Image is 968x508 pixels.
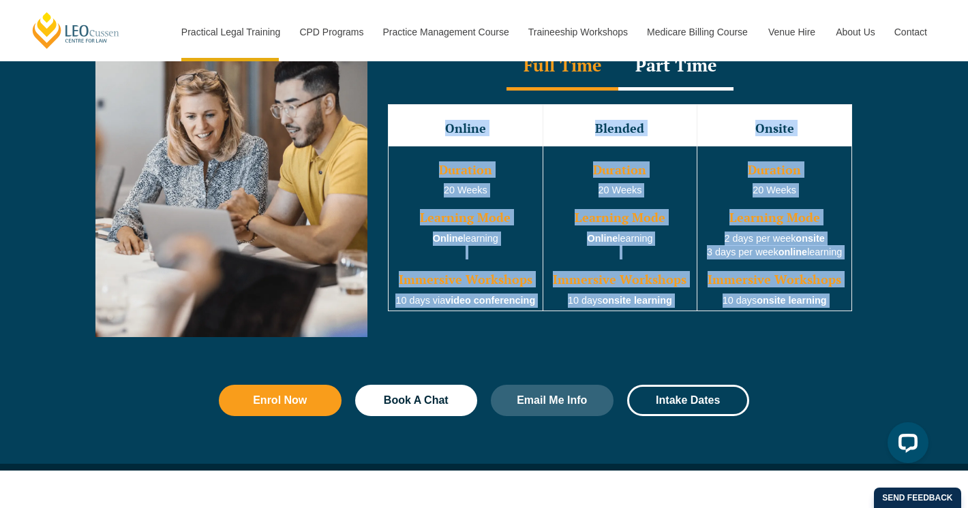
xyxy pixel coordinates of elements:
[439,161,492,178] span: Duration
[826,3,884,61] a: About Us
[699,273,850,287] h3: Immersive Workshops
[796,233,824,244] strong: onsite
[587,233,618,244] strong: Online
[289,3,372,61] a: CPD Programs
[699,122,850,136] h3: Onsite
[390,122,541,136] h3: Online
[545,122,696,136] h3: Blended
[390,211,541,225] h3: Learning Mode
[384,395,449,406] span: Book A Chat
[699,163,850,177] h3: Duration
[618,43,733,91] div: Part Time
[517,395,587,406] span: Email Me Info
[543,146,697,311] td: 20 Weeks learning 10 days
[697,146,852,311] td: 20 Weeks 2 days per week 3 days per week learning 10 days
[757,295,826,306] strong: onsite learning
[390,273,541,287] h3: Immersive Workshops
[877,417,934,474] iframe: LiveChat chat widget
[778,247,807,257] strong: online
[444,185,487,195] span: 20 Weeks
[545,163,696,177] h3: Duration
[627,385,750,416] a: Intake Dates
[699,211,850,225] h3: Learning Mode
[445,295,535,306] strong: video conferencing
[506,43,618,91] div: Full Time
[171,3,290,61] a: Practical Legal Training
[219,385,342,416] a: Enrol Now
[637,3,758,61] a: Medicare Billing Course
[31,11,121,50] a: [PERSON_NAME] Centre for Law
[373,3,518,61] a: Practice Management Course
[253,395,307,406] span: Enrol Now
[545,211,696,225] h3: Learning Mode
[758,3,826,61] a: Venue Hire
[884,3,937,61] a: Contact
[389,146,543,311] td: learning 10 days via
[656,395,720,406] span: Intake Dates
[518,3,637,61] a: Traineeship Workshops
[433,233,464,244] strong: Online
[491,385,614,416] a: Email Me Info
[545,273,696,287] h3: Immersive Workshops
[355,385,478,416] a: Book A Chat
[603,295,672,306] strong: onsite learning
